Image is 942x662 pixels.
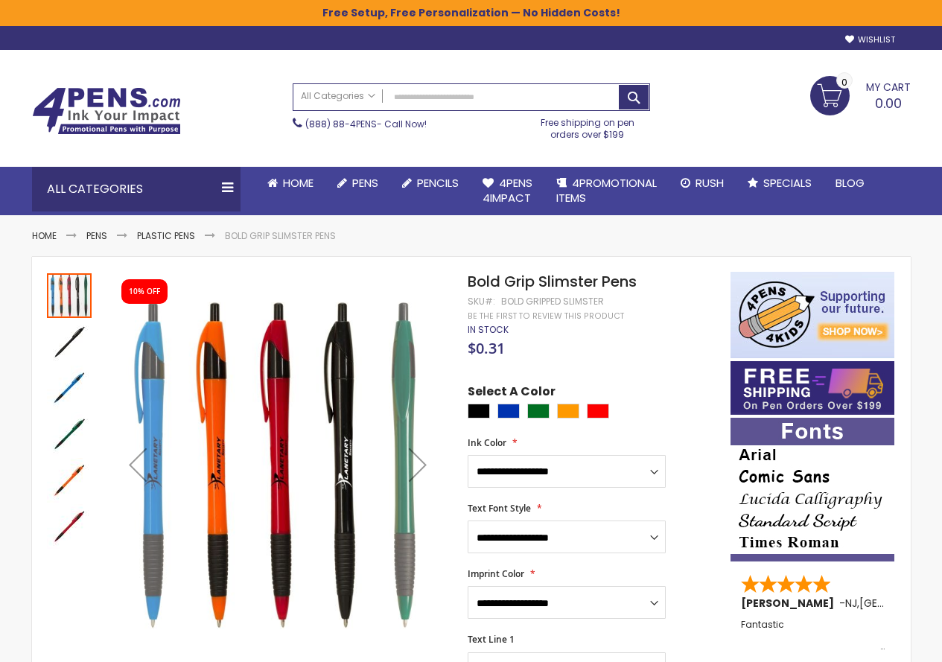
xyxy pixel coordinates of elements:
div: Bold Grip Slimster Pens [47,410,93,456]
a: Specials [736,167,824,200]
div: Bold Gripped Slimster [501,296,604,308]
span: 4Pens 4impact [483,175,532,206]
div: All Categories [32,167,241,211]
a: Pens [86,229,107,242]
span: Bold Grip Slimster Pens [468,271,637,292]
strong: SKU [468,295,495,308]
img: Bold Grip Slimster Pens [47,412,92,456]
div: Red [587,404,609,418]
img: Bold Grip Slimster Pens [47,458,92,503]
span: 0.00 [875,94,902,112]
span: Pencils [417,175,459,191]
div: Previous [108,272,168,658]
div: Availability [468,324,509,336]
span: Blog [836,175,865,191]
a: Home [255,167,325,200]
span: All Categories [301,90,375,102]
img: font-personalization-examples [731,418,894,561]
a: 4Pens4impact [471,167,544,215]
div: Blue [497,404,520,418]
span: Text Line 1 [468,633,515,646]
a: Rush [669,167,736,200]
div: Fantastic [741,620,885,652]
span: $0.31 [468,338,505,358]
span: Text Font Style [468,502,531,515]
span: - Call Now! [305,118,427,130]
a: Pencils [390,167,471,200]
a: (888) 88-4PENS [305,118,377,130]
span: NJ [845,596,857,611]
div: Green [527,404,550,418]
a: Plastic Pens [137,229,195,242]
img: Bold Grip Slimster Promotional Pens [108,293,448,633]
div: Bold Grip Slimster Pens [47,503,92,549]
a: 0.00 0 [810,76,911,113]
div: Black [468,404,490,418]
a: Wishlist [845,34,895,45]
span: Imprint Color [468,567,524,580]
img: 4Pens Custom Pens and Promotional Products [32,87,181,135]
div: Orange [557,404,579,418]
div: Bold Grip Slimster Pens [47,364,93,410]
div: Next [388,272,448,658]
div: Bold Grip Slimster Pens [47,318,93,364]
img: Bold Grip Slimster Pens [47,504,92,549]
span: Ink Color [468,436,506,449]
a: Be the first to review this product [468,311,624,322]
span: 4PROMOTIONAL ITEMS [556,175,657,206]
span: 0 [841,75,847,89]
a: 4PROMOTIONALITEMS [544,167,669,215]
span: Home [283,175,314,191]
span: Specials [763,175,812,191]
img: Bold Grip Slimster Pens [47,319,92,364]
div: Free shipping on pen orders over $199 [525,111,650,141]
span: Rush [696,175,724,191]
img: Bold Grip Slimster Pens [47,366,92,410]
span: Select A Color [468,383,556,404]
a: All Categories [293,84,383,109]
a: Blog [824,167,876,200]
img: 4pens 4 kids [731,272,894,358]
span: Pens [352,175,378,191]
img: Free shipping on orders over $199 [731,361,894,415]
span: In stock [468,323,509,336]
a: Home [32,229,57,242]
li: Bold Grip Slimster Pens [225,230,336,242]
div: Bold Grip Slimster Pens [47,456,93,503]
a: Pens [325,167,390,200]
div: 10% OFF [129,287,160,297]
div: Bold Grip Slimster Promotional Pens [47,272,93,318]
span: [PERSON_NAME] [741,596,839,611]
